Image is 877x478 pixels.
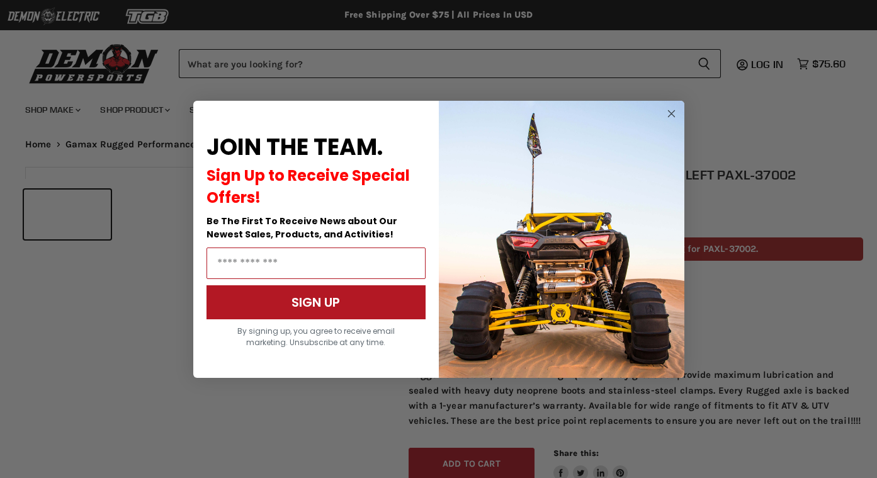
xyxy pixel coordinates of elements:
span: Sign Up to Receive Special Offers! [207,165,410,208]
span: Be The First To Receive News about Our Newest Sales, Products, and Activities! [207,215,397,241]
img: a9095488-b6e7-41ba-879d-588abfab540b.jpeg [439,101,684,378]
input: Email Address [207,248,426,279]
button: SIGN UP [207,285,426,319]
button: Close dialog [664,106,679,122]
span: JOIN THE TEAM. [207,131,383,163]
span: By signing up, you agree to receive email marketing. Unsubscribe at any time. [237,326,395,348]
